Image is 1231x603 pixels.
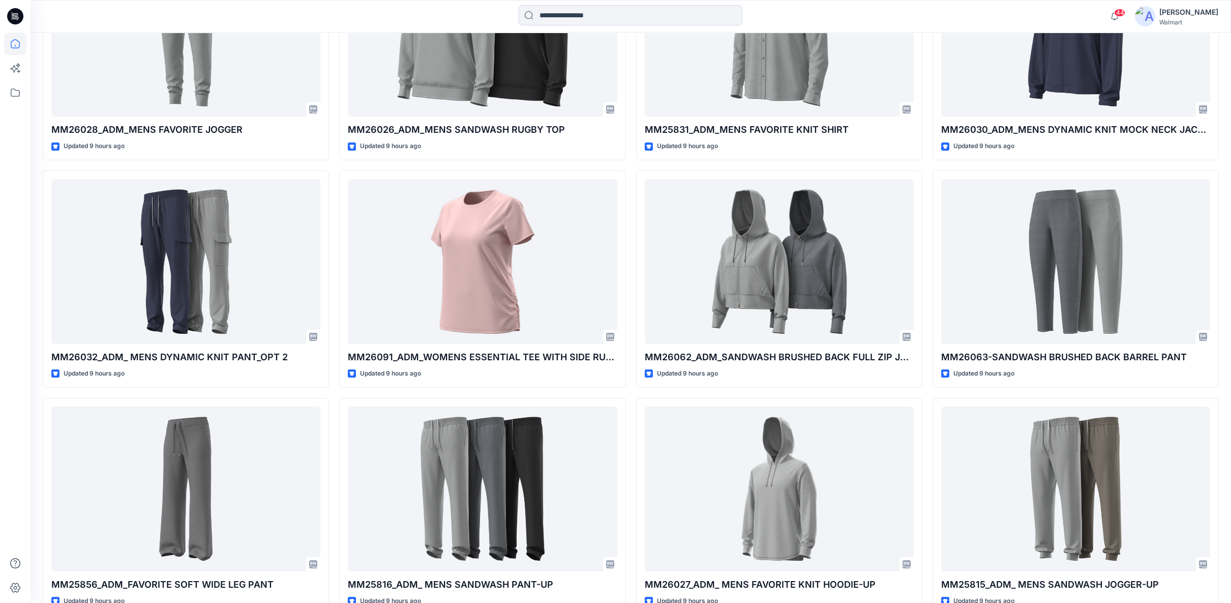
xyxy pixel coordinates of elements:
[941,578,1210,592] p: MM25815_ADM_ MENS SANDWASH JOGGER-UP
[51,123,320,137] p: MM26028_ADM_MENS FAVORITE JOGGER
[645,179,914,344] a: MM26062_ADM_SANDWASH BRUSHED BACK FULL ZIP JACKET OPT-1
[360,141,421,152] p: Updated 9 hours ago
[645,350,914,364] p: MM26062_ADM_SANDWASH BRUSHED BACK FULL ZIP JACKET OPT-1
[360,368,421,379] p: Updated 9 hours ago
[51,407,320,571] a: MM25856_ADM_FAVORITE SOFT WIDE LEG PANT
[1135,6,1155,26] img: avatar
[645,407,914,571] a: MM26027_ADM_ MENS FAVORITE KNIT HOODIE-UP
[657,141,718,152] p: Updated 9 hours ago
[348,123,617,137] p: MM26026_ADM_MENS SANDWASH RUGBY TOP
[348,578,617,592] p: MM25816_ADM_ MENS SANDWASH PANT-UP
[1114,9,1125,17] span: 44
[64,368,125,379] p: Updated 9 hours ago
[64,141,125,152] p: Updated 9 hours ago
[348,407,617,571] a: MM25816_ADM_ MENS SANDWASH PANT-UP
[941,350,1210,364] p: MM26063-SANDWASH BRUSHED BACK BARREL PANT
[348,179,617,344] a: MM26091_ADM_WOMENS ESSENTIAL TEE WITH SIDE RUCHING
[645,578,914,592] p: MM26027_ADM_ MENS FAVORITE KNIT HOODIE-UP
[657,368,718,379] p: Updated 9 hours ago
[1159,6,1218,18] div: [PERSON_NAME]
[941,123,1210,137] p: MM26030_ADM_MENS DYNAMIC KNIT MOCK NECK JACKET
[941,179,1210,344] a: MM26063-SANDWASH BRUSHED BACK BARREL PANT
[51,578,320,592] p: MM25856_ADM_FAVORITE SOFT WIDE LEG PANT
[348,350,617,364] p: MM26091_ADM_WOMENS ESSENTIAL TEE WITH SIDE RUCHING
[51,179,320,344] a: MM26032_ADM_ MENS DYNAMIC KNIT PANT_OPT 2
[941,407,1210,571] a: MM25815_ADM_ MENS SANDWASH JOGGER-UP
[953,368,1014,379] p: Updated 9 hours ago
[953,141,1014,152] p: Updated 9 hours ago
[645,123,914,137] p: MM25831_ADM_MENS FAVORITE KNIT SHIRT
[51,350,320,364] p: MM26032_ADM_ MENS DYNAMIC KNIT PANT_OPT 2
[1159,18,1218,26] div: Walmart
